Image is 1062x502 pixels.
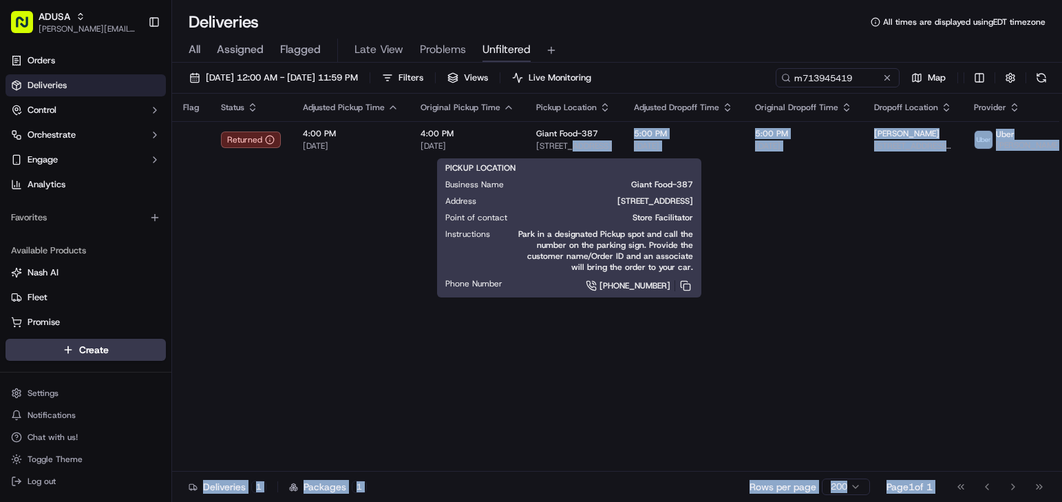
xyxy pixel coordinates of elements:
span: Toggle Theme [28,454,83,465]
button: ADUSA [39,10,70,23]
a: 💻API Documentation [111,302,226,327]
a: Orders [6,50,166,72]
span: Instructions [445,229,490,240]
span: Chat with us! [28,432,78,443]
span: Analytics [28,178,65,191]
span: Knowledge Base [28,308,105,322]
button: Nash AI [6,262,166,284]
button: Control [6,99,166,121]
button: Start new chat [234,136,251,152]
span: 4:00 PM [421,128,514,139]
span: All times are displayed using EDT timezone [883,17,1045,28]
span: [STREET_ADDRESS][PERSON_NAME] [874,140,952,151]
span: • [114,251,119,262]
span: Promise [28,316,60,328]
span: Provider [974,102,1006,113]
button: [PERSON_NAME][EMAIL_ADDRESS][PERSON_NAME][DOMAIN_NAME] [39,23,137,34]
span: Nash AI [28,266,59,279]
button: Log out [6,472,166,491]
p: Rows per page [750,480,816,494]
img: 8571987876998_91fb9ceb93ad5c398215_72.jpg [29,132,54,156]
span: Point of contact [445,212,507,223]
span: Settings [28,388,59,399]
div: Available Products [6,240,166,262]
img: profile_uber_ahold_partner.png [975,131,992,149]
div: Packages [289,480,367,494]
h1: Deliveries [189,11,259,33]
button: Notifications [6,406,166,425]
button: See all [213,176,251,193]
input: Got a question? Start typing here... [36,89,248,103]
a: Nash AI [11,266,160,279]
button: Live Monitoring [506,68,597,87]
span: Status [221,102,244,113]
div: Favorites [6,207,166,229]
img: 1736555255976-a54dd68f-1ca7-489b-9aae-adbdc363a1c4 [14,132,39,156]
div: 📗 [14,309,25,320]
span: 5:00 PM [755,128,852,139]
span: 5:00 PM [634,128,733,139]
span: Fleet [28,291,47,304]
span: Control [28,104,56,116]
button: Views [441,68,494,87]
span: [STREET_ADDRESS] [498,196,693,207]
div: We're available if you need us! [62,145,189,156]
span: Assigned [217,41,264,58]
div: Past conversations [14,179,92,190]
span: Business Name [445,179,504,190]
span: Giant Food-387 [536,128,598,139]
button: Toggle Theme [6,450,166,469]
span: Flag [183,102,199,113]
span: Wisdom [PERSON_NAME] [43,213,147,224]
span: PICKUP LOCATION [445,163,516,174]
a: Powered byPylon [97,341,167,352]
span: Filters [399,72,423,84]
span: Views [464,72,488,84]
span: Giant Food-387 [526,179,693,190]
div: Page 1 of 1 [886,480,933,494]
span: Orchestrate [28,129,76,141]
span: Live Monitoring [529,72,591,84]
a: Fleet [11,291,160,304]
span: [DATE] [303,140,399,151]
span: Create [79,343,109,357]
span: • [149,213,154,224]
span: Phone Number [445,278,502,289]
input: Type to search [776,68,900,87]
span: All [189,41,200,58]
span: [DATE] [421,140,514,151]
button: Orchestrate [6,124,166,146]
button: [DATE] 12:00 AM - [DATE] 11:59 PM [183,68,364,87]
span: Unfiltered [482,41,531,58]
span: Dropoff Location [874,102,938,113]
p: Welcome 👋 [14,55,251,77]
div: Returned [221,132,281,148]
span: 4:00 PM [303,128,399,139]
span: Original Dropoff Time [755,102,838,113]
div: Start new chat [62,132,226,145]
button: Map [905,68,952,87]
img: Nash [14,14,41,41]
button: Refresh [1032,68,1051,87]
button: Settings [6,384,166,403]
span: Late View [354,41,403,58]
img: 1736555255976-a54dd68f-1ca7-489b-9aae-adbdc363a1c4 [28,214,39,225]
span: Original Pickup Time [421,102,500,113]
a: Analytics [6,174,166,196]
button: ADUSA[PERSON_NAME][EMAIL_ADDRESS][PERSON_NAME][DOMAIN_NAME] [6,6,142,39]
img: 1736555255976-a54dd68f-1ca7-489b-9aae-adbdc363a1c4 [28,251,39,262]
a: Promise [11,316,160,328]
img: Matthew Saporito [14,238,36,260]
span: Map [928,72,946,84]
span: [DATE] [634,140,733,151]
a: 📗Knowledge Base [8,302,111,327]
button: Create [6,339,166,361]
span: [DATE] [755,140,852,151]
span: Uber [996,129,1015,140]
span: Log out [28,476,56,487]
span: Adjusted Pickup Time [303,102,385,113]
img: Wisdom Oko [14,200,36,227]
span: [DATE] 12:00 AM - [DATE] 11:59 PM [206,72,358,84]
